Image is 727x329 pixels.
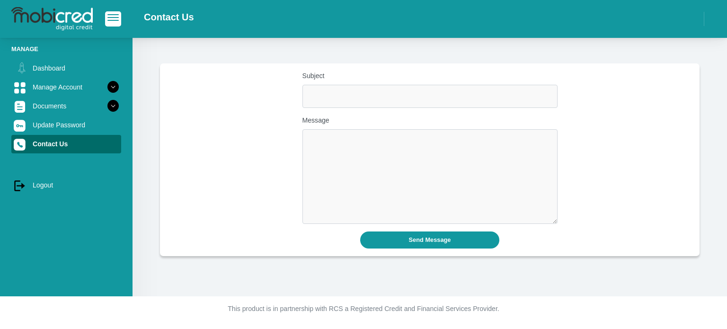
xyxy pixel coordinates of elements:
[11,176,121,194] a: Logout
[144,11,194,23] h2: Contact Us
[360,231,500,248] button: Send Message
[11,135,121,153] a: Contact Us
[11,59,121,77] a: Dashboard
[11,78,121,96] a: Manage Account
[11,44,121,53] li: Manage
[101,304,626,314] p: This product is in partnership with RCS a Registered Credit and Financial Services Provider.
[11,7,93,31] img: logo-mobicred.svg
[302,116,558,125] label: Message
[11,116,121,134] a: Update Password
[11,97,121,115] a: Documents
[302,71,558,81] label: Subject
